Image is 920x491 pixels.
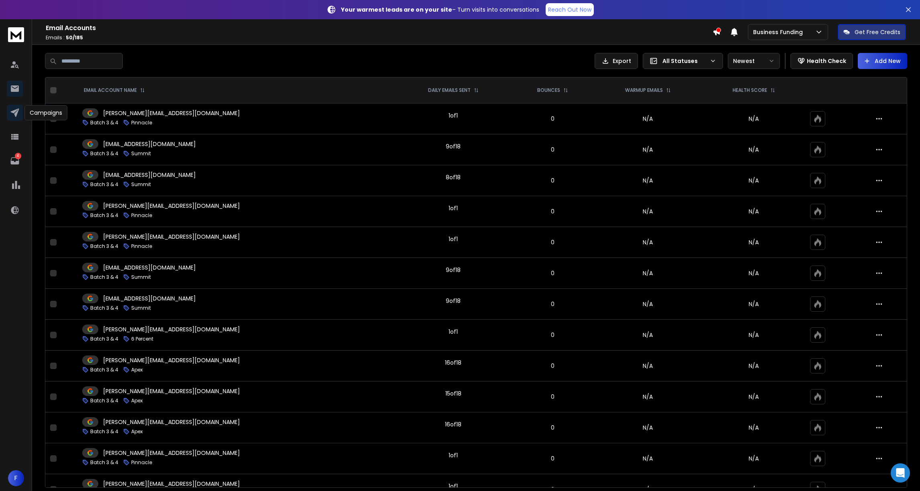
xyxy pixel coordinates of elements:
div: 1 of 1 [449,328,458,336]
p: Batch 3 & 4 [90,212,118,219]
p: 0 [517,269,589,277]
td: N/A [593,381,702,412]
button: Get Free Credits [838,24,906,40]
p: Batch 3 & 4 [90,428,118,435]
p: [PERSON_NAME][EMAIL_ADDRESS][DOMAIN_NAME] [103,480,240,488]
button: F [8,470,24,486]
p: Pinnacle [131,243,152,250]
td: N/A [593,258,702,289]
p: Summit [131,305,151,311]
p: N/A [707,146,801,154]
div: 9 of 18 [446,142,461,150]
p: 0 [517,238,589,246]
p: Emails : [46,34,713,41]
p: Business Funding [753,28,806,36]
p: N/A [707,269,801,277]
p: [EMAIL_ADDRESS][DOMAIN_NAME] [103,294,196,302]
p: 0 [517,393,589,401]
p: HEALTH SCORE [733,87,767,93]
p: [PERSON_NAME][EMAIL_ADDRESS][DOMAIN_NAME] [103,356,240,364]
p: N/A [707,207,801,215]
a: 4 [7,153,23,169]
p: 0 [517,424,589,432]
p: 0 [517,146,589,154]
p: N/A [707,454,801,463]
p: 0 [517,454,589,463]
p: 6 Percent [131,336,153,342]
p: N/A [707,238,801,246]
div: Open Intercom Messenger [891,463,910,483]
div: 1 of 1 [449,451,458,459]
div: 1 of 1 [449,482,458,490]
p: 0 [517,115,589,123]
p: [PERSON_NAME][EMAIL_ADDRESS][DOMAIN_NAME] [103,325,240,333]
div: 15 of 18 [445,390,461,398]
p: Batch 3 & 4 [90,181,118,188]
p: N/A [707,424,801,432]
p: N/A [707,393,801,401]
p: [PERSON_NAME][EMAIL_ADDRESS][DOMAIN_NAME] [103,109,240,117]
p: [PERSON_NAME][EMAIL_ADDRESS][DOMAIN_NAME] [103,418,240,426]
p: Batch 3 & 4 [90,398,118,404]
p: Batch 3 & 4 [90,367,118,373]
p: Batch 3 & 4 [90,243,118,250]
p: [PERSON_NAME][EMAIL_ADDRESS][DOMAIN_NAME] [103,449,240,457]
p: Batch 3 & 4 [90,305,118,311]
p: Batch 3 & 4 [90,120,118,126]
h1: Email Accounts [46,23,713,33]
p: BOUNCES [537,87,560,93]
p: Get Free Credits [855,28,900,36]
p: Batch 3 & 4 [90,150,118,157]
div: 8 of 18 [446,173,461,181]
td: N/A [593,103,702,134]
p: WARMUP EMAILS [625,87,663,93]
td: N/A [593,227,702,258]
p: Apex [131,367,143,373]
p: N/A [707,362,801,370]
p: Health Check [807,57,846,65]
td: N/A [593,134,702,165]
p: [EMAIL_ADDRESS][DOMAIN_NAME] [103,140,196,148]
div: 9 of 18 [446,266,461,274]
p: [EMAIL_ADDRESS][DOMAIN_NAME] [103,264,196,272]
div: 16 of 18 [445,420,461,428]
button: Export [595,53,638,69]
div: EMAIL ACCOUNT NAME [84,87,145,93]
p: [PERSON_NAME][EMAIL_ADDRESS][DOMAIN_NAME] [103,387,240,395]
td: N/A [593,351,702,381]
p: Batch 3 & 4 [90,336,118,342]
td: N/A [593,196,702,227]
p: All Statuses [662,57,707,65]
p: N/A [707,300,801,308]
p: 0 [517,177,589,185]
a: Reach Out Now [546,3,594,16]
strong: Your warmest leads are on your site [341,6,452,14]
div: 16 of 18 [445,359,461,367]
div: 1 of 1 [449,235,458,243]
p: – Turn visits into conversations [341,6,539,14]
p: Batch 3 & 4 [90,274,118,280]
p: Apex [131,398,143,404]
p: Batch 3 & 4 [90,459,118,466]
td: N/A [593,289,702,320]
p: 0 [517,331,589,339]
p: [PERSON_NAME][EMAIL_ADDRESS][DOMAIN_NAME] [103,202,240,210]
button: Health Check [790,53,853,69]
p: 0 [517,300,589,308]
p: Summit [131,150,151,157]
button: Newest [728,53,780,69]
p: N/A [707,115,801,123]
div: Campaigns [24,105,67,120]
div: 1 of 1 [449,112,458,120]
p: Pinnacle [131,459,152,466]
p: N/A [707,331,801,339]
td: N/A [593,412,702,443]
p: 0 [517,207,589,215]
img: logo [8,27,24,42]
span: 50 / 185 [66,34,83,41]
p: [PERSON_NAME][EMAIL_ADDRESS][DOMAIN_NAME] [103,233,240,241]
div: 1 of 1 [449,204,458,212]
button: Add New [858,53,907,69]
p: Pinnacle [131,120,152,126]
